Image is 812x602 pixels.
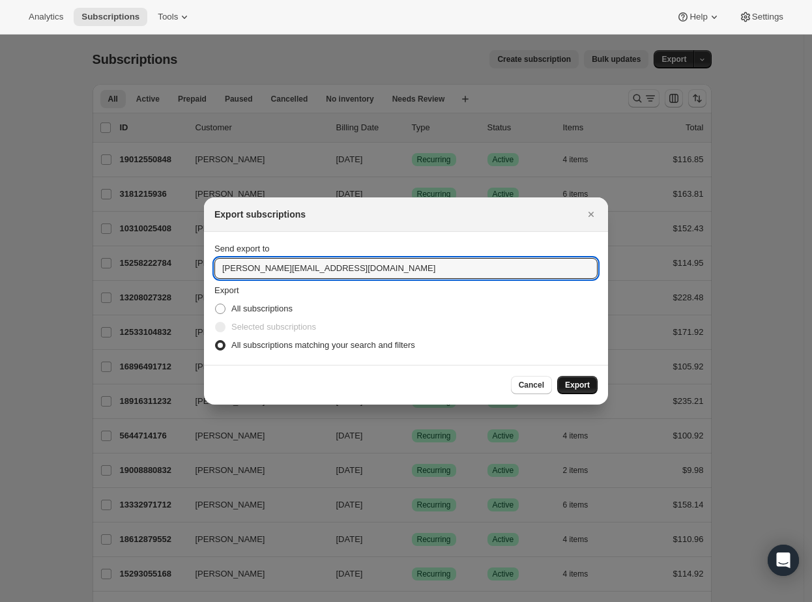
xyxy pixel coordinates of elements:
[231,322,316,332] span: Selected subscriptions
[214,285,239,295] span: Export
[214,208,306,221] h2: Export subscriptions
[214,244,270,253] span: Send export to
[752,12,783,22] span: Settings
[231,304,293,313] span: All subscriptions
[519,380,544,390] span: Cancel
[21,8,71,26] button: Analytics
[557,376,598,394] button: Export
[582,205,600,223] button: Close
[689,12,707,22] span: Help
[150,8,199,26] button: Tools
[231,340,415,350] span: All subscriptions matching your search and filters
[565,380,590,390] span: Export
[81,12,139,22] span: Subscriptions
[731,8,791,26] button: Settings
[669,8,728,26] button: Help
[511,376,552,394] button: Cancel
[29,12,63,22] span: Analytics
[74,8,147,26] button: Subscriptions
[158,12,178,22] span: Tools
[768,545,799,576] div: Open Intercom Messenger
